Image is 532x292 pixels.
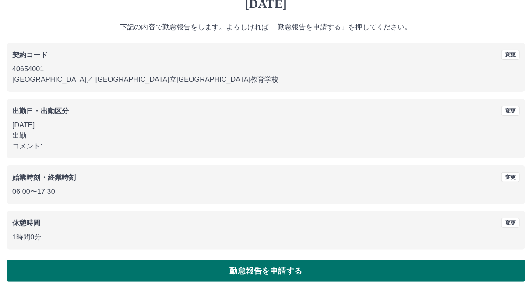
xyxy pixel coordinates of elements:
button: 勤怠報告を申請する [7,260,525,282]
p: [DATE] [12,120,520,130]
p: 下記の内容で勤怠報告をします。よろしければ 「勤怠報告を申請する」を押してください。 [7,22,525,32]
p: コメント: [12,141,520,151]
b: 休憩時間 [12,219,41,227]
button: 変更 [501,172,520,182]
b: 出勤日・出勤区分 [12,107,69,115]
button: 変更 [501,50,520,60]
p: [GEOGRAPHIC_DATA] ／ [GEOGRAPHIC_DATA]立[GEOGRAPHIC_DATA]教育学校 [12,74,520,85]
p: 06:00 〜 17:30 [12,186,520,197]
b: 始業時刻・終業時刻 [12,174,76,181]
button: 変更 [501,218,520,228]
p: 40654001 [12,64,520,74]
p: 出勤 [12,130,520,141]
p: 1時間0分 [12,232,520,243]
button: 変更 [501,106,520,116]
b: 契約コード [12,51,48,59]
